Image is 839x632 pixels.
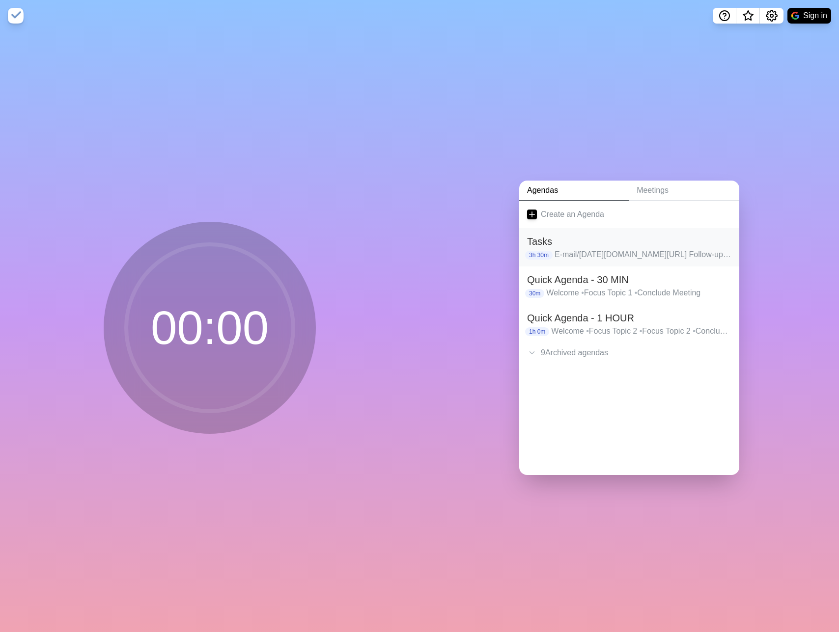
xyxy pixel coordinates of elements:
[525,251,553,260] p: 3h 30m
[551,325,731,337] p: Welcome Focus Topic 2 Focus Topic 2 Conclude Meeting
[519,181,629,201] a: Agendas
[787,8,831,24] button: Sign in
[525,327,549,336] p: 1h 0m
[713,8,736,24] button: Help
[581,289,584,297] span: •
[629,181,739,201] a: Meetings
[519,201,739,228] a: Create an Agenda
[791,12,799,20] img: google logo
[635,289,638,297] span: •
[519,343,739,363] div: 9 Archived agenda s
[586,327,589,335] span: •
[693,327,696,335] span: •
[760,8,783,24] button: Settings
[546,287,731,299] p: Welcome Focus Topic 1 Conclude Meeting
[527,272,731,287] h2: Quick Agenda - 30 MIN
[527,234,731,249] h2: Tasks
[527,311,731,325] h2: Quick Agenda - 1 HOUR
[555,249,731,261] p: E-mail/[DATE][DOMAIN_NAME][URL] Follow-ups Non-NDA Data Room access - Nimbus E-mails - LHSC Contr...
[519,363,739,382] div: .
[8,8,24,24] img: timeblocks logo
[640,327,643,335] span: •
[525,289,544,298] p: 30m
[736,8,760,24] button: What’s new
